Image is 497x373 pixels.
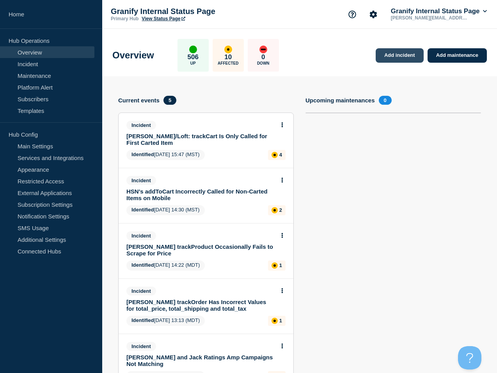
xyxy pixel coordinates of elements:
[279,318,282,324] p: 1
[111,16,138,21] p: Primary Hub
[188,53,199,61] p: 506
[344,6,360,23] button: Support
[428,48,487,63] a: Add maintenance
[279,262,282,268] p: 1
[189,46,197,53] div: up
[111,7,267,16] p: Granify Internal Status Page
[126,176,156,185] span: Incident
[112,50,154,61] h1: Overview
[126,150,205,160] span: [DATE] 15:47 (MST)
[163,96,176,105] span: 5
[126,287,156,296] span: Incident
[224,46,232,53] div: affected
[131,207,154,213] span: Identified
[259,46,267,53] div: down
[389,15,470,21] p: [PERSON_NAME][EMAIL_ADDRESS][PERSON_NAME][DOMAIN_NAME]
[272,207,278,213] div: affected
[224,53,232,61] p: 10
[272,152,278,158] div: affected
[272,262,278,269] div: affected
[379,96,392,105] span: 0
[126,121,156,130] span: Incident
[218,61,238,65] p: Affected
[389,7,488,15] button: Granify Internal Status Page
[118,97,160,104] h4: Current events
[376,48,424,63] a: Add incident
[261,53,265,61] p: 0
[142,16,185,21] a: View Status Page
[131,151,154,157] span: Identified
[126,260,205,271] span: [DATE] 14:22 (MDT)
[126,231,156,240] span: Incident
[305,97,375,104] h4: Upcoming maintenances
[126,188,275,201] a: HSN's addToCart Incorrectly Called for Non-Carted Items on Mobile
[126,354,275,367] a: [PERSON_NAME] and Jack Ratings Amp Campaigns Not Matching
[126,342,156,351] span: Incident
[190,61,196,65] p: Up
[126,133,275,146] a: [PERSON_NAME]/Loft: trackCart Is Only Called for First Carted Item
[131,262,154,268] span: Identified
[257,61,270,65] p: Down
[279,207,282,213] p: 2
[126,205,205,215] span: [DATE] 14:30 (MST)
[458,346,481,369] iframe: Help Scout Beacon - Open
[126,316,205,326] span: [DATE] 13:13 (MDT)
[126,299,275,312] a: [PERSON_NAME] trackOrder Has Incorrect Values for total_price, total_shipping and total_tax
[365,6,382,23] button: Account settings
[272,318,278,324] div: affected
[279,152,282,158] p: 4
[131,317,154,323] span: Identified
[126,243,275,257] a: [PERSON_NAME] trackProduct Occasionally Fails to Scrape for Price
